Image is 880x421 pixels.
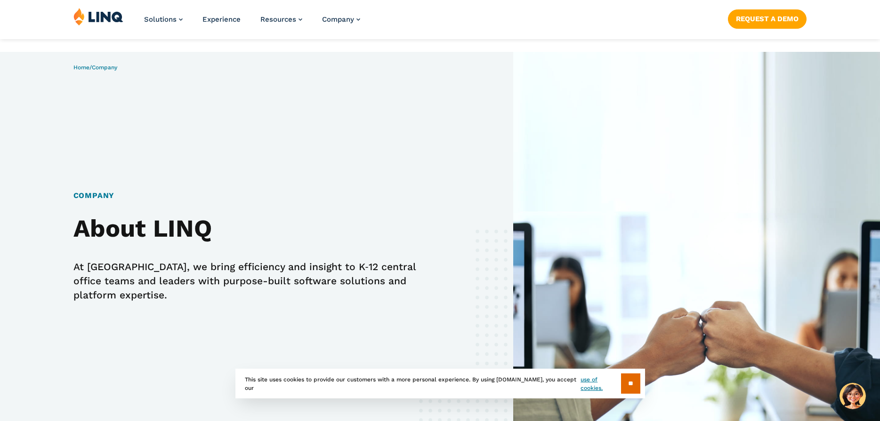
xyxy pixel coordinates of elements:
[322,15,354,24] span: Company
[73,8,123,25] img: LINQ | K‑12 Software
[73,215,420,243] h2: About LINQ
[235,369,645,398] div: This site uses cookies to provide our customers with a more personal experience. By using [DOMAIN...
[144,15,183,24] a: Solutions
[144,15,177,24] span: Solutions
[73,64,89,71] a: Home
[73,260,420,302] p: At [GEOGRAPHIC_DATA], we bring efficiency and insight to K‑12 central office teams and leaders wi...
[92,64,117,71] span: Company
[728,9,807,28] a: Request a Demo
[728,8,807,28] nav: Button Navigation
[73,64,117,71] span: /
[260,15,302,24] a: Resources
[581,375,621,392] a: use of cookies.
[840,383,866,409] button: Hello, have a question? Let’s chat.
[260,15,296,24] span: Resources
[322,15,360,24] a: Company
[73,190,420,201] h1: Company
[144,8,360,39] nav: Primary Navigation
[202,15,241,24] a: Experience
